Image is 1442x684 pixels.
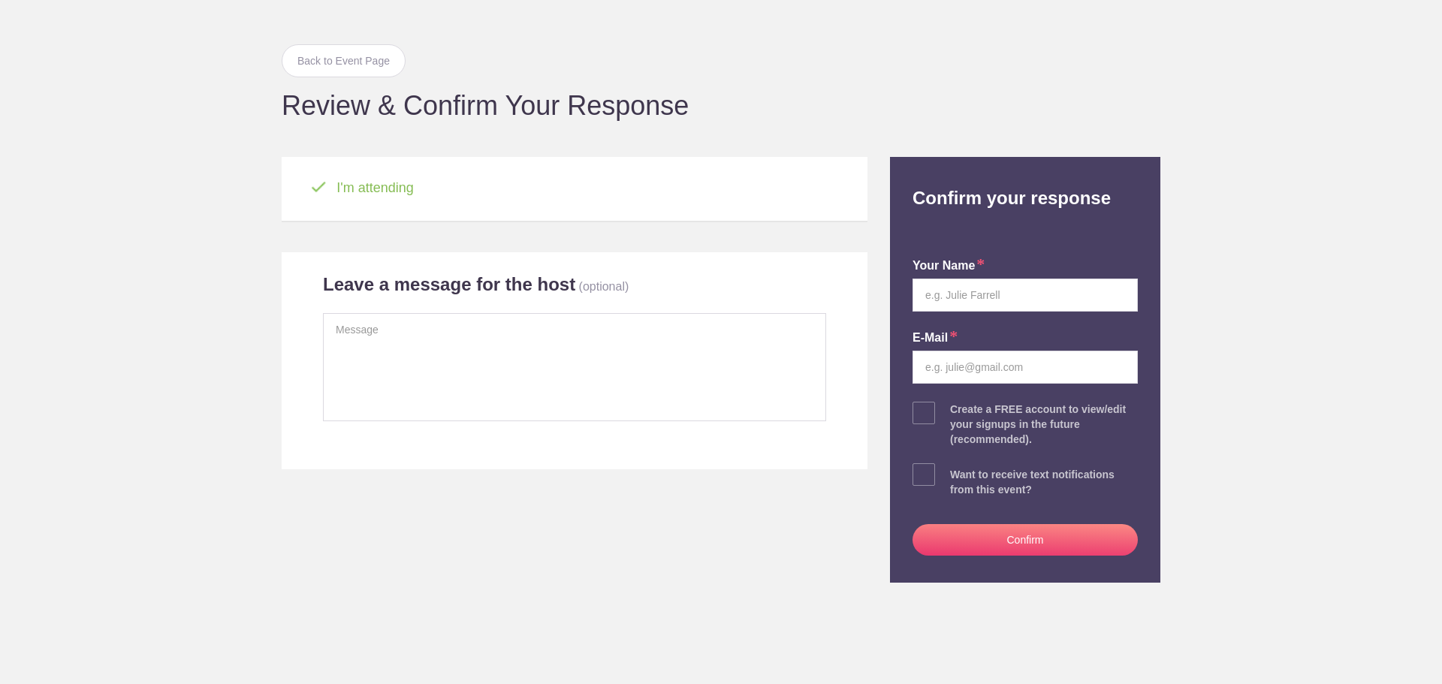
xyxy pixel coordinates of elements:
[579,280,629,293] p: (optional)
[913,279,1138,312] input: e.g. Julie Farrell
[913,258,985,275] label: your name
[913,330,958,347] label: E-mail
[323,273,575,296] h2: Leave a message for the host
[950,467,1138,497] div: Want to receive text notifications from this event?
[329,180,414,195] span: I'm attending
[913,524,1138,556] button: Confirm
[950,402,1138,447] div: Create a FREE account to view/edit your signups in the future (recommended).
[901,157,1149,209] h2: Confirm your response
[282,44,406,77] a: Back to Event Page
[312,182,326,193] img: Check green
[282,92,1160,119] h1: Review & Confirm Your Response
[913,351,1138,384] input: e.g. julie@gmail.com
